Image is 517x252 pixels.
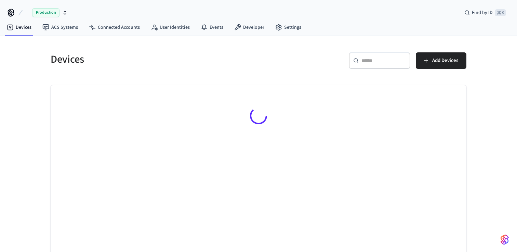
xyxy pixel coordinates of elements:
[501,234,509,245] img: SeamLogoGradient.69752ec5.svg
[1,21,37,34] a: Devices
[37,21,83,34] a: ACS Systems
[432,56,458,65] span: Add Devices
[83,21,145,34] a: Connected Accounts
[51,52,254,66] h5: Devices
[472,9,493,16] span: Find by ID
[416,52,466,69] button: Add Devices
[270,21,307,34] a: Settings
[229,21,270,34] a: Developer
[32,8,59,17] span: Production
[459,7,512,19] div: Find by ID⌘ K
[495,9,506,16] span: ⌘ K
[145,21,195,34] a: User Identities
[195,21,229,34] a: Events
